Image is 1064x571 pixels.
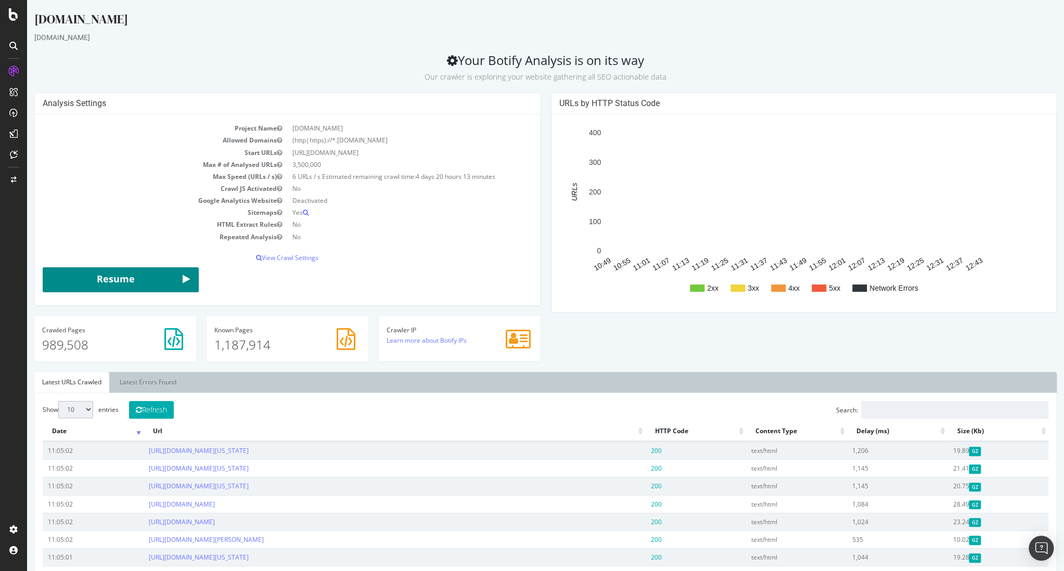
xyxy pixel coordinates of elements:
[680,284,691,292] text: 2xx
[920,459,1021,477] td: 21.41
[1029,536,1054,561] div: Open Intercom Messenger
[643,256,663,272] text: 11:13
[117,421,619,442] th: Url: activate to sort column ascending
[398,72,639,82] small: Our crawler is exploring your website gathering all SEO actionable data
[820,477,921,495] td: 1,145
[820,530,921,548] td: 535
[719,513,820,530] td: text/html
[820,495,921,513] td: 1,084
[561,188,574,196] text: 200
[898,256,918,272] text: 12:31
[260,134,505,146] td: (http|https)://*.[DOMAIN_NAME]
[122,553,222,562] a: [URL][DOMAIN_NAME][US_STATE]
[85,372,157,393] a: Latest Errors Found
[623,482,634,490] span: 200
[942,500,954,509] span: Gzipped Content
[721,284,732,292] text: 3xx
[809,401,1021,419] label: Search:
[623,553,634,562] span: 200
[16,183,260,194] td: Crawl JS Activated
[584,256,605,272] text: 10:55
[389,172,468,181] span: 4 days 20 hours 13 minutes
[624,256,644,272] text: 11:07
[7,10,1030,32] div: [DOMAIN_NAME]
[920,513,1021,530] td: 23.24
[858,256,879,272] text: 12:19
[802,284,813,292] text: 5xx
[623,535,634,544] span: 200
[16,231,260,243] td: Repeated Analysis
[839,256,859,272] text: 12:13
[16,122,260,134] td: Project Name
[187,336,334,354] p: 1,187,914
[702,256,722,272] text: 11:31
[820,513,921,530] td: 1,024
[820,459,921,477] td: 1,145
[102,401,147,419] button: Refresh
[16,401,92,418] label: Show entries
[819,256,840,272] text: 12:07
[16,147,260,159] td: Start URLs
[623,500,634,509] span: 200
[360,336,440,345] a: Learn more about Botify IPs
[800,256,820,272] text: 12:01
[937,256,957,272] text: 12:43
[16,171,260,183] td: Max Speed (URLs / s)
[920,477,1021,495] td: 20.75
[16,267,172,292] button: Resume
[16,442,117,459] td: 11:05:02
[761,284,773,292] text: 4xx
[15,336,161,354] p: 989,508
[820,442,921,459] td: 1,206
[604,256,624,272] text: 11:01
[561,217,574,226] text: 100
[122,482,222,490] a: [URL][DOMAIN_NAME][US_STATE]
[618,421,719,442] th: HTTP Code: activate to sort column ascending
[16,253,505,262] p: View Crawl Settings
[31,401,66,418] select: Showentries
[260,159,505,171] td: 3,500,000
[719,421,820,442] th: Content Type: activate to sort column ascending
[122,446,222,455] a: [URL][DOMAIN_NAME][US_STATE]
[561,129,574,137] text: 400
[942,553,954,562] span: Gzipped Content
[719,530,820,548] td: text/html
[122,535,237,544] a: [URL][DOMAIN_NAME][PERSON_NAME]
[920,421,1021,442] th: Size (Kb): activate to sort column ascending
[878,256,898,272] text: 12:25
[260,218,505,230] td: No
[682,256,702,272] text: 11:25
[623,517,634,526] span: 200
[260,183,505,194] td: No
[532,122,1022,304] svg: A chart.
[16,495,117,513] td: 11:05:02
[360,327,506,333] h4: Crawler IP
[623,446,634,455] span: 200
[820,548,921,566] td: 1,044
[16,548,117,566] td: 11:05:01
[16,513,117,530] td: 11:05:02
[7,372,82,393] a: Latest URLs Crawled
[917,256,938,272] text: 12:37
[570,247,574,255] text: 0
[942,518,954,527] span: Gzipped Content
[920,548,1021,566] td: 19.28
[16,421,117,442] th: Date: activate to sort column ascending
[565,256,585,272] text: 10:49
[15,327,161,333] h4: Pages Crawled
[260,171,505,183] td: 6 URLs / s Estimated remaining crawl time:
[780,256,800,272] text: 11:55
[122,464,222,473] a: [URL][DOMAIN_NAME][US_STATE]
[122,500,188,509] a: [URL][DOMAIN_NAME]
[7,53,1030,82] h2: Your Botify Analysis is on its way
[920,495,1021,513] td: 28.49
[16,134,260,146] td: Allowed Domains
[16,194,260,206] td: Google Analytics Website
[719,459,820,477] td: text/html
[719,477,820,495] td: text/html
[920,530,1021,548] td: 10.02
[719,548,820,566] td: text/html
[719,442,820,459] td: text/html
[543,183,551,201] text: URLs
